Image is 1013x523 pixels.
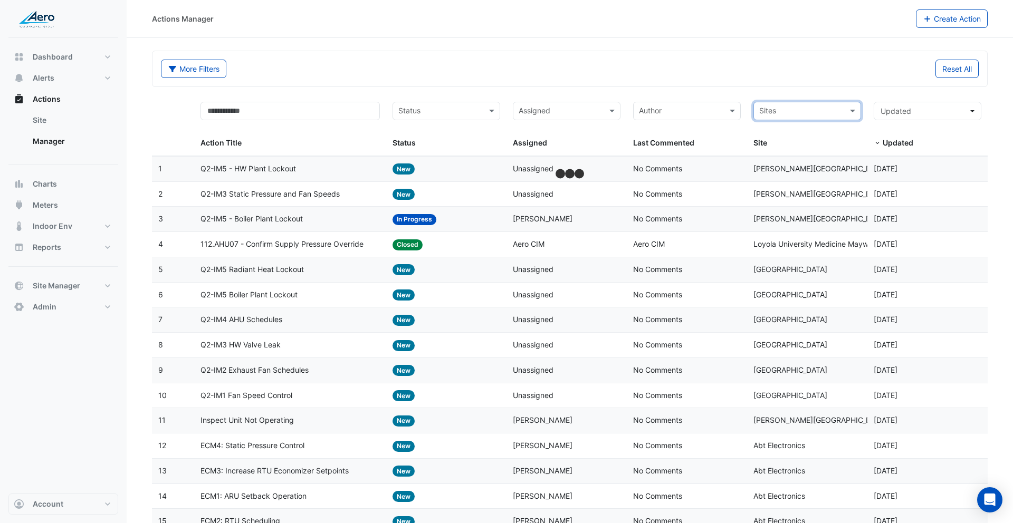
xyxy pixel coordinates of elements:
[513,441,572,450] span: [PERSON_NAME]
[753,265,827,274] span: [GEOGRAPHIC_DATA]
[14,242,24,253] app-icon: Reports
[513,239,544,248] span: Aero CIM
[753,138,767,147] span: Site
[633,466,682,475] span: No Comments
[874,290,897,299] span: 2025-07-21T13:38:28.898
[161,60,226,78] button: More Filters
[24,131,118,152] a: Manager
[874,491,897,500] span: 2025-06-25T09:59:34.426
[158,441,166,450] span: 12
[158,415,166,424] span: 11
[33,302,56,312] span: Admin
[513,365,553,374] span: Unassigned
[753,391,827,400] span: [GEOGRAPHIC_DATA]
[513,138,547,147] span: Assigned
[33,94,61,104] span: Actions
[633,265,682,274] span: No Comments
[200,289,298,301] span: Q2-IM5 Boiler Plant Lockout
[8,275,118,296] button: Site Manager
[393,365,415,376] span: New
[8,46,118,67] button: Dashboard
[14,179,24,189] app-icon: Charts
[14,302,24,312] app-icon: Admin
[200,490,307,502] span: ECM1: ARU Setback Operation
[513,340,553,349] span: Unassigned
[158,189,163,198] span: 2
[14,280,24,291] app-icon: Site Manager
[14,221,24,231] app-icon: Indoor Env
[200,414,294,427] span: Inspect Unit Not Operating
[753,365,827,374] span: [GEOGRAPHIC_DATA]
[883,138,913,147] span: Updated
[8,110,118,156] div: Actions
[393,163,415,175] span: New
[874,441,897,450] span: 2025-06-25T10:07:05.677
[158,164,162,173] span: 1
[8,237,118,258] button: Reports
[753,189,887,198] span: [PERSON_NAME][GEOGRAPHIC_DATA]
[874,315,897,324] span: 2025-07-21T13:32:55.609
[513,290,553,299] span: Unassigned
[200,465,349,477] span: ECM3: Increase RTU Economizer Setpoints
[33,52,73,62] span: Dashboard
[393,441,415,452] span: New
[513,164,553,173] span: Unassigned
[881,106,911,115] span: Updated
[513,189,553,198] span: Unassigned
[393,491,415,502] span: New
[393,466,415,477] span: New
[874,214,897,223] span: 2025-08-04T09:38:46.258
[200,440,304,452] span: ECM4: Static Pressure Control
[633,441,682,450] span: No Comments
[200,390,292,402] span: Q2-IM1 Fan Speed Control
[33,179,57,189] span: Charts
[977,487,1002,512] div: Open Intercom Messenger
[152,13,214,24] div: Actions Manager
[33,200,58,210] span: Meters
[916,9,988,28] button: Create Action
[753,315,827,324] span: [GEOGRAPHIC_DATA]
[200,163,296,175] span: Q2-IM5 - HW Plant Lockout
[200,264,304,276] span: Q2-IM5 Radiant Heat Lockout
[200,339,281,351] span: Q2-IM3 HW Valve Leak
[200,238,364,250] span: 112.AHU07 - Confirm Supply Pressure Override
[633,365,682,374] span: No Comments
[158,491,167,500] span: 14
[393,239,423,250] span: Closed
[200,188,340,200] span: Q2-IM3 Static Pressure and Fan Speeds
[393,340,415,351] span: New
[874,265,897,274] span: 2025-07-21T13:52:20.517
[633,290,682,299] span: No Comments
[33,73,54,83] span: Alerts
[8,493,118,515] button: Account
[874,365,897,374] span: 2025-07-21T10:39:53.480
[200,314,282,326] span: Q2-IM4 AHU Schedules
[633,340,682,349] span: No Comments
[874,391,897,400] span: 2025-07-21T10:13:55.124
[8,296,118,317] button: Admin
[200,213,303,225] span: Q2-IM5 - Boiler Plant Lockout
[513,466,572,475] span: [PERSON_NAME]
[633,138,694,147] span: Last Commented
[874,189,897,198] span: 2025-08-04T11:55:51.005
[874,164,897,173] span: 2025-08-04T13:09:50.852
[633,189,682,198] span: No Comments
[393,315,415,326] span: New
[393,189,415,200] span: New
[513,415,572,424] span: [PERSON_NAME]
[33,280,80,291] span: Site Manager
[8,67,118,89] button: Alerts
[513,391,553,400] span: Unassigned
[158,466,167,475] span: 13
[753,466,805,475] span: Abt Electronics
[8,89,118,110] button: Actions
[633,491,682,500] span: No Comments
[33,499,63,509] span: Account
[393,390,415,401] span: New
[633,415,682,424] span: No Comments
[633,239,665,248] span: Aero CIM
[753,491,805,500] span: Abt Electronics
[158,340,163,349] span: 8
[158,365,163,374] span: 9
[24,110,118,131] a: Site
